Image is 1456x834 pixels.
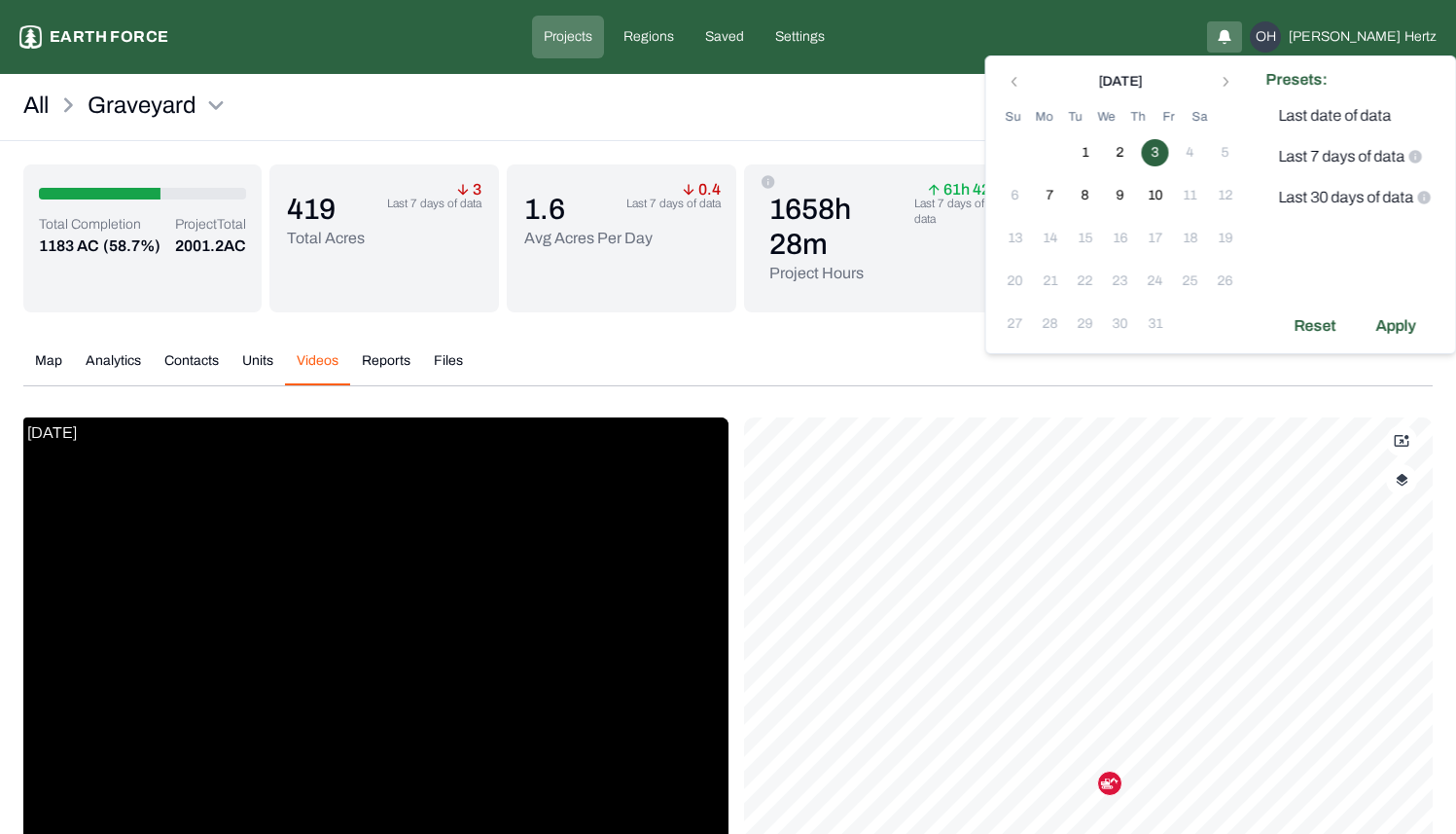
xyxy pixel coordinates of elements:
[19,25,42,49] img: earthforce-logo-white-uG4MPadI.svg
[23,351,74,385] button: Map
[705,27,744,47] p: Saved
[422,351,475,385] button: Files
[39,235,99,258] p: 1183 AC
[287,192,365,227] p: 419
[1279,145,1405,168] p: Last 7 days of data
[1142,139,1169,166] button: 3
[74,351,153,385] button: Analytics
[175,235,246,258] p: 2001.2 AC
[103,235,160,258] p: (58.7%)
[1154,107,1185,127] th: Friday
[914,196,1004,227] p: Last 7 days of data
[1142,182,1169,209] button: 10
[1091,107,1122,127] th: Wednesday
[231,351,285,385] button: Units
[544,27,592,47] p: Projects
[50,25,168,49] p: Earth force
[1002,68,1029,95] button: Go to previous month
[1266,68,1444,91] p: Presets:
[1279,104,1392,127] p: Last date of data
[88,90,196,121] p: Graveyard
[769,262,907,285] p: Project Hours
[928,184,940,196] img: arrow
[1098,72,1142,91] div: [DATE]
[1396,473,1408,487] img: layerIcon
[457,184,469,196] img: arrow
[1250,21,1437,53] button: OH[PERSON_NAME]Hertz
[775,27,825,47] p: Settings
[683,184,721,196] p: 0.4
[623,27,674,47] p: Regions
[1365,310,1428,342] div: Apply
[1283,310,1348,342] div: Reset
[1072,182,1099,209] button: 8
[153,351,231,385] button: Contacts
[998,107,1029,127] th: Sunday
[626,196,721,211] p: Last 7 days of data
[1107,139,1134,166] button: 2
[524,192,653,227] p: 1.6
[1072,139,1099,166] button: 1
[287,227,365,250] p: Total Acres
[350,351,422,385] button: Reports
[1060,107,1091,127] th: Tuesday
[1029,107,1060,127] th: Monday
[532,16,604,58] a: Projects
[23,90,49,121] a: All
[39,215,160,235] p: Total Completion
[1107,182,1134,209] button: 9
[285,351,350,385] button: Videos
[1037,182,1064,209] button: 7
[23,417,81,449] p: [DATE]
[1250,21,1281,53] div: OH
[764,16,836,58] a: Settings
[1279,186,1414,209] p: Last 30 days of data
[612,16,686,58] a: Regions
[693,16,756,58] a: Saved
[1185,107,1216,127] th: Saturday
[457,184,481,196] p: 3
[1122,107,1154,127] th: Thursday
[175,215,246,235] p: Project Total
[683,184,694,196] img: arrow
[39,235,160,258] button: 1183 AC(58.7%)
[1289,27,1401,47] span: [PERSON_NAME]
[387,196,481,211] p: Last 7 days of data
[1404,27,1437,47] span: Hertz
[769,192,907,262] p: 1658h 28m
[928,184,1004,196] p: 61h 42m
[524,227,653,250] p: Avg Acres Per Day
